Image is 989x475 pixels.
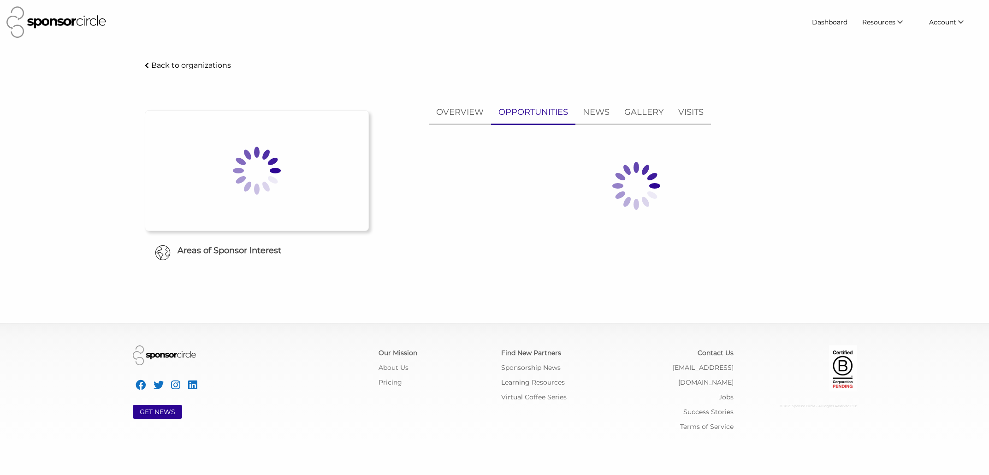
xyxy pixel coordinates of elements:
[379,363,409,372] a: About Us
[850,404,857,408] span: C: U:
[138,245,376,256] h6: Areas of Sponsor Interest
[805,14,855,30] a: Dashboard
[862,18,895,26] span: Resources
[929,18,956,26] span: Account
[436,106,484,119] p: OVERVIEW
[683,408,734,416] a: Success Stories
[211,125,303,217] img: Loading spinner
[829,345,857,392] img: Certified Corporation Pending Logo
[747,399,857,414] div: © 2025 Sponsor Circle - All Rights Reserved
[678,106,704,119] p: VISITS
[590,140,682,232] img: Loading spinner
[501,363,561,372] a: Sponsorship News
[140,408,175,416] a: GET NEWS
[624,106,663,119] p: GALLERY
[719,393,734,401] a: Jobs
[922,14,983,30] li: Account
[673,363,734,386] a: [EMAIL_ADDRESS][DOMAIN_NAME]
[379,378,402,386] a: Pricing
[6,6,106,38] img: Sponsor Circle Logo
[698,349,734,357] a: Contact Us
[583,106,610,119] p: NEWS
[501,393,567,401] a: Virtual Coffee Series
[680,422,734,431] a: Terms of Service
[855,14,922,30] li: Resources
[501,378,565,386] a: Learning Resources
[498,106,568,119] p: OPPORTUNITIES
[155,245,171,261] img: Globe Icon
[151,61,231,70] p: Back to organizations
[133,345,196,365] img: Sponsor Circle Logo
[501,349,561,357] a: Find New Partners
[379,349,417,357] a: Our Mission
